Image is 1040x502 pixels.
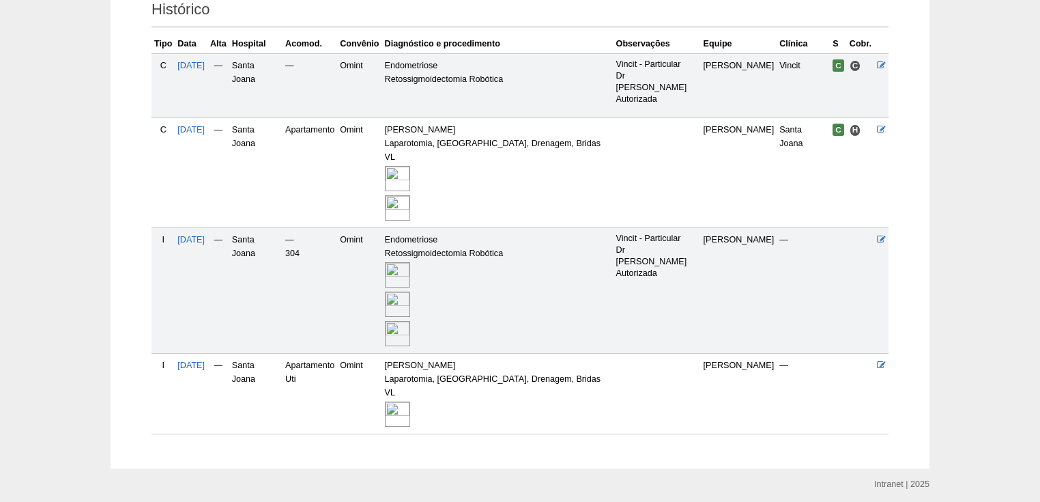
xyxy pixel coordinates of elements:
th: Clínica [777,34,830,54]
th: Data [175,34,207,54]
th: Observações [613,34,701,54]
td: Omint [337,53,381,117]
td: Omint [337,228,381,354]
th: Convênio [337,34,381,54]
td: — [207,354,229,434]
th: Acomod. [283,34,337,54]
td: [PERSON_NAME] [701,354,777,434]
th: Alta [207,34,229,54]
span: Confirmada [833,124,844,136]
td: Santa Joana [229,228,283,354]
div: I [154,233,172,247]
div: C [154,123,172,137]
td: — [207,228,229,354]
div: I [154,359,172,372]
span: Consultório [850,60,861,72]
td: Santa Joana [229,118,283,228]
th: Equipe [701,34,777,54]
td: — [207,53,229,117]
div: C [154,59,172,72]
th: Diagnóstico e procedimento [382,34,613,54]
td: — 304 [283,228,337,354]
a: [DATE] [177,361,205,370]
a: [DATE] [177,235,205,245]
a: [DATE] [177,61,205,70]
th: Cobr. [847,34,874,54]
td: Santa Joana [229,53,283,117]
span: Hospital [850,124,861,136]
p: Vincit - Particular Dr [PERSON_NAME] Autorizada [616,233,698,279]
td: Omint [337,354,381,434]
td: Endometriose Retossigmoidectomia Robótica [382,228,613,354]
td: [PERSON_NAME] [701,228,777,354]
td: Omint [337,118,381,228]
span: Confirmada [833,59,844,72]
th: S [830,34,847,54]
td: [PERSON_NAME] Laparotomia, [GEOGRAPHIC_DATA], Drenagem, Bridas VL [382,118,613,228]
div: Intranet | 2025 [874,477,929,491]
td: — [207,118,229,228]
td: — [283,53,337,117]
p: Vincit - Particular Dr [PERSON_NAME] Autorizada [616,59,698,105]
td: [PERSON_NAME] [701,118,777,228]
td: Endometriose Retossigmoidectomia Robótica [382,53,613,117]
td: [PERSON_NAME] Laparotomia, [GEOGRAPHIC_DATA], Drenagem, Bridas VL [382,354,613,434]
td: — [777,228,830,354]
td: Santa Joana [229,354,283,434]
th: Hospital [229,34,283,54]
td: Apartamento [283,118,337,228]
td: Vincit [777,53,830,117]
td: Apartamento Uti [283,354,337,434]
td: — [777,354,830,434]
td: Santa Joana [777,118,830,228]
a: [DATE] [177,125,205,135]
th: Tipo [151,34,175,54]
td: [PERSON_NAME] [701,53,777,117]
